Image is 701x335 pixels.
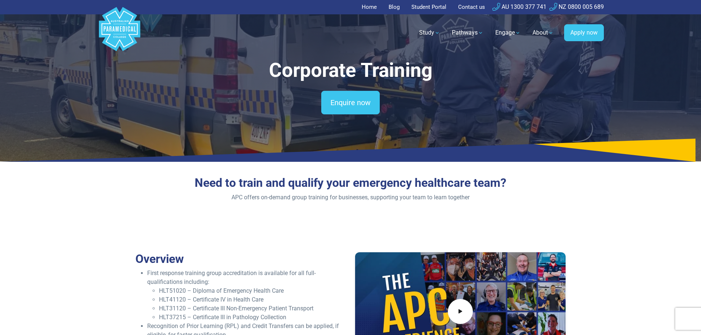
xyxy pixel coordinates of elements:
[159,286,346,295] li: HLT51020 – Diploma of Emergency Health Care
[135,252,346,266] h2: Overview
[159,313,346,322] li: HLT37215 – Certificate III in Pathology Collection
[321,91,380,114] a: Enquire now
[172,193,529,202] p: APC offers on-demand group training for businesses, supporting your team to learn together
[564,24,604,41] a: Apply now
[492,3,546,10] a: AU 1300 377 741
[135,59,566,82] h1: Corporate Training
[98,14,142,51] a: Australian Paramedical College
[415,22,445,43] a: Study
[491,22,525,43] a: Engage
[159,295,346,304] li: HLT41120 – Certificate IV in Health Care
[549,3,604,10] a: NZ 0800 005 689
[172,176,529,190] h2: Need to train and qualify your emergency healthcare team?
[159,304,346,313] li: HLT31120 – Certificate III Non-Emergency Patient Transport
[147,269,346,322] li: First response training group accreditation is available for all full-qualifications including:
[447,22,488,43] a: Pathways
[528,22,558,43] a: About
